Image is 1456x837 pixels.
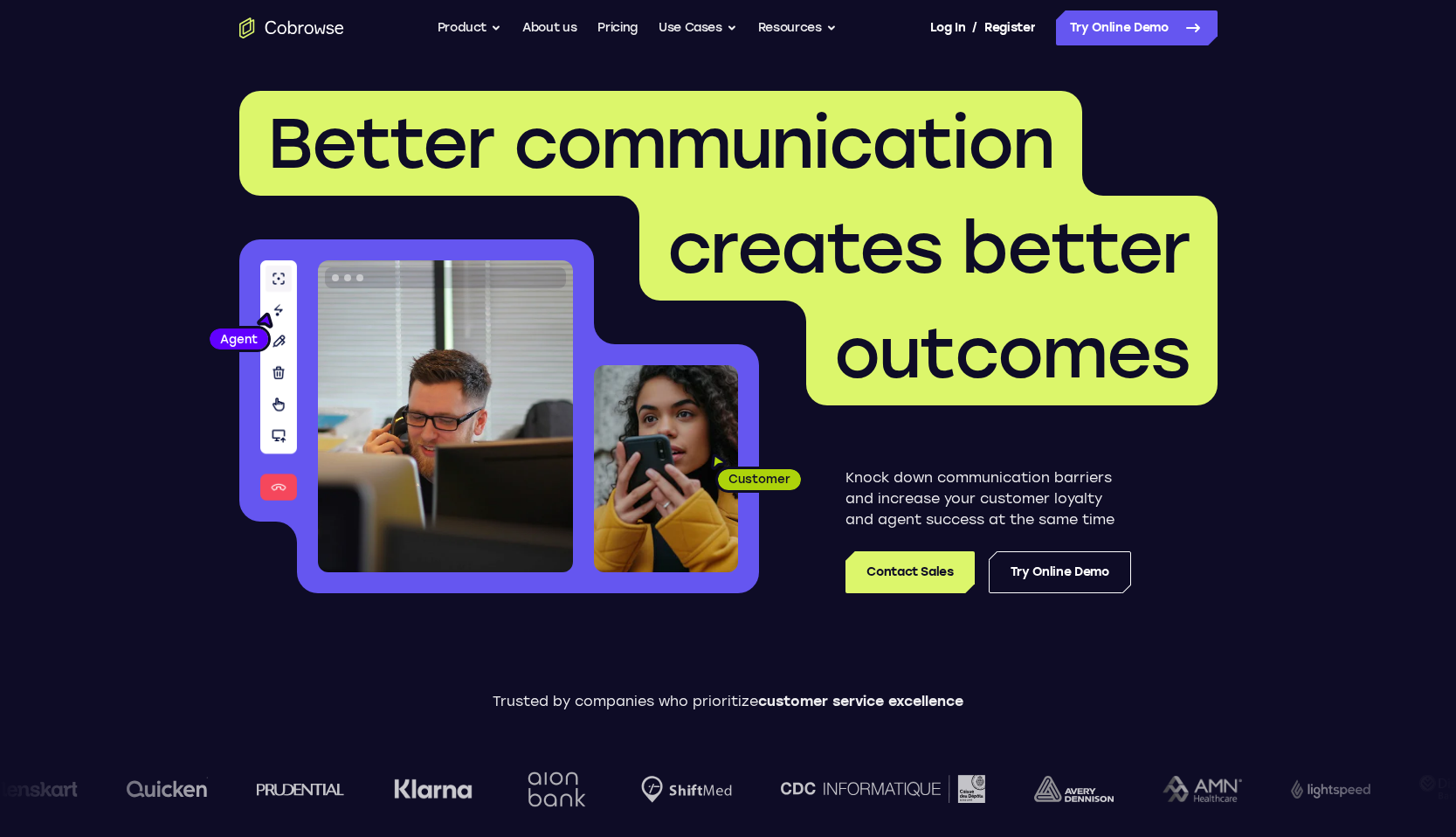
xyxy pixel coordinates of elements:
[522,10,576,45] a: About us
[760,775,964,802] img: CDC Informatique
[438,10,502,45] button: Product
[500,754,571,825] img: Aion Bank
[620,776,711,803] img: Shiftmed
[834,311,1190,395] span: outcomes
[267,101,1054,185] span: Better communication
[972,17,977,38] span: /
[1056,10,1218,45] a: Try Online Demo
[845,551,974,593] a: Contact Sales
[1142,776,1221,803] img: AMN Healthcare
[597,10,638,45] a: Pricing
[758,693,963,709] span: customer service excellence
[318,260,573,572] img: A customer support agent talking on the phone
[845,467,1131,530] p: Knock down communication barriers and increase your customer loyalty and agent success at the sam...
[659,10,737,45] button: Use Cases
[984,10,1035,45] a: Register
[989,551,1131,593] a: Try Online Demo
[930,10,965,45] a: Log In
[236,782,324,796] img: prudential
[1013,776,1093,802] img: avery-dennison
[758,10,837,45] button: Resources
[239,17,344,38] a: Go to the home page
[594,365,738,572] img: A customer holding their phone
[667,206,1190,290] span: creates better
[373,778,452,799] img: Klarna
